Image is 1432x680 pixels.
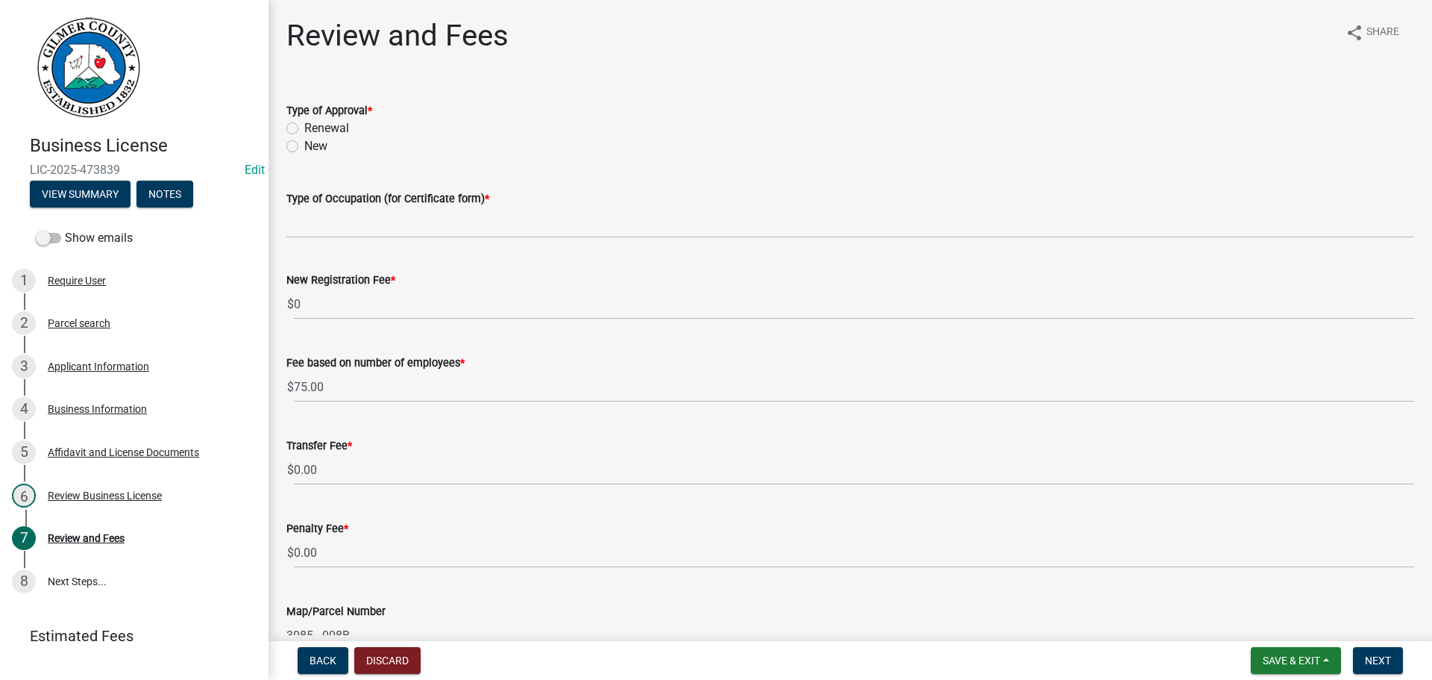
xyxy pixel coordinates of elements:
div: Require User [48,275,106,286]
wm-modal-confirm: Summary [30,189,131,201]
label: Fee based on number of employees [286,358,465,369]
button: Notes [136,181,193,208]
wm-modal-confirm: Notes [136,189,193,201]
div: 2 [12,311,36,335]
wm-modal-confirm: Edit Application Number [245,163,265,177]
div: 6 [12,484,36,508]
i: share [1345,24,1363,42]
label: Transfer Fee [286,441,352,452]
span: Back [310,655,336,667]
span: Next [1365,655,1391,667]
div: Parcel search [48,318,110,328]
span: $ [286,372,295,402]
button: Discard [354,647,421,674]
div: 4 [12,397,36,421]
button: View Summary [30,181,131,208]
img: Gilmer County, Georgia [30,16,142,119]
span: Save & Exit [1263,655,1320,667]
label: Type of Occupation (for Certificate form) [286,194,489,205]
span: $ [286,537,295,568]
label: Map/Parcel Number [286,607,386,617]
div: 8 [12,570,36,593]
div: 3 [12,355,36,378]
a: Estimated Fees [12,621,245,651]
span: Share [1366,24,1399,42]
a: Edit [245,163,265,177]
div: 1 [12,269,36,293]
div: 7 [12,526,36,550]
label: Type of Approval [286,106,372,116]
button: Back [298,647,348,674]
div: Applicant Information [48,361,149,372]
label: Show emails [36,229,133,247]
h1: Review and Fees [286,18,509,54]
h4: Business License [30,135,257,157]
button: Save & Exit [1251,647,1341,674]
div: Affidavit and License Documents [48,447,199,458]
button: shareShare [1334,18,1411,47]
span: LIC-2025-473839 [30,163,239,177]
label: Penalty Fee [286,524,348,534]
div: Review Business License [48,490,162,501]
span: $ [286,289,295,319]
div: 5 [12,440,36,464]
label: Renewal [304,119,349,137]
label: New Registration Fee [286,275,395,286]
button: Next [1353,647,1403,674]
div: Review and Fees [48,533,125,543]
span: $ [286,455,295,485]
div: Business Information [48,404,147,414]
label: New [304,137,327,155]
